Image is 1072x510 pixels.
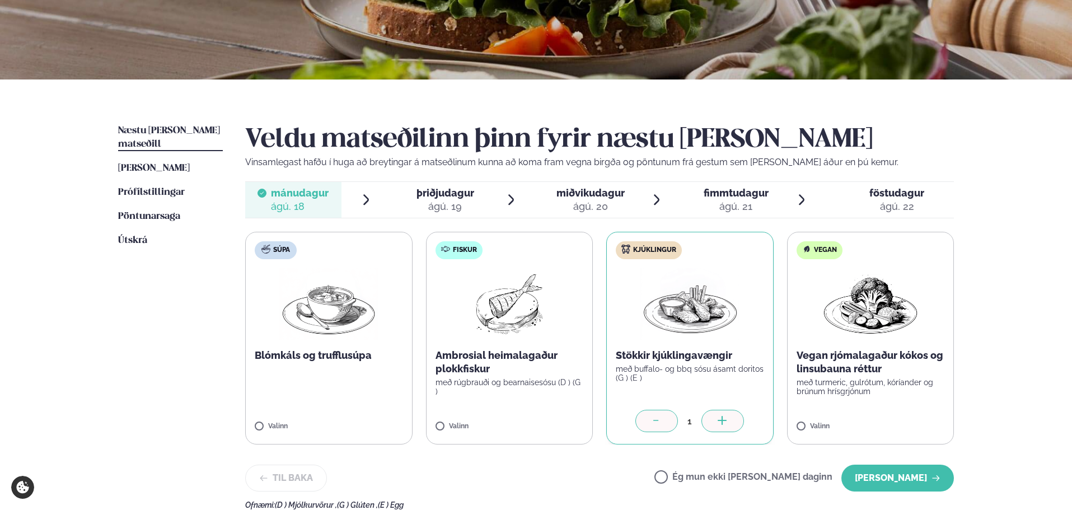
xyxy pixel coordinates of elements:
img: Chicken-wings-legs.png [640,268,739,340]
img: chicken.svg [621,245,630,254]
button: Til baka [245,465,327,492]
a: Cookie settings [11,476,34,499]
span: (G ) Glúten , [337,500,378,509]
span: [PERSON_NAME] [118,163,190,173]
img: fish.svg [441,245,450,254]
img: Vegan.png [821,268,920,340]
span: (E ) Egg [378,500,404,509]
div: ágú. 20 [556,200,625,213]
a: Pöntunarsaga [118,210,180,223]
p: með turmeric, gulrótum, kóríander og brúnum hrísgrjónum [797,378,945,396]
div: ágú. 22 [869,200,924,213]
span: Prófílstillingar [118,188,185,197]
span: Útskrá [118,236,147,245]
p: Ambrosial heimalagaður plokkfiskur [436,349,584,376]
img: fish.png [474,268,545,340]
p: með buffalo- og bbq sósu ásamt doritos (G ) (E ) [616,364,764,382]
div: ágú. 21 [704,200,769,213]
span: Pöntunarsaga [118,212,180,221]
p: Blómkáls og trufflusúpa [255,349,403,362]
a: Prófílstillingar [118,186,185,199]
p: Vegan rjómalagaður kókos og linsubauna réttur [797,349,945,376]
div: ágú. 19 [416,200,474,213]
div: ágú. 18 [271,200,329,213]
a: Næstu [PERSON_NAME] matseðill [118,124,223,151]
h2: Veldu matseðilinn þinn fyrir næstu [PERSON_NAME] [245,124,954,156]
span: mánudagur [271,187,329,199]
img: Vegan.svg [802,245,811,254]
span: Súpa [273,246,290,255]
span: Fiskur [453,246,477,255]
button: [PERSON_NAME] [841,465,954,492]
span: (D ) Mjólkurvörur , [275,500,337,509]
p: Vinsamlegast hafðu í huga að breytingar á matseðlinum kunna að koma fram vegna birgða og pöntunum... [245,156,954,169]
div: 1 [678,415,701,428]
a: Útskrá [118,234,147,247]
a: [PERSON_NAME] [118,162,190,175]
p: Stökkir kjúklingavængir [616,349,764,362]
img: soup.svg [261,245,270,254]
span: Næstu [PERSON_NAME] matseðill [118,126,220,149]
span: föstudagur [869,187,924,199]
img: Soup.png [279,268,378,340]
span: fimmtudagur [704,187,769,199]
div: Ofnæmi: [245,500,954,509]
span: Vegan [814,246,837,255]
span: Kjúklingur [633,246,676,255]
span: þriðjudagur [416,187,474,199]
p: með rúgbrauði og bearnaisesósu (D ) (G ) [436,378,584,396]
span: miðvikudagur [556,187,625,199]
